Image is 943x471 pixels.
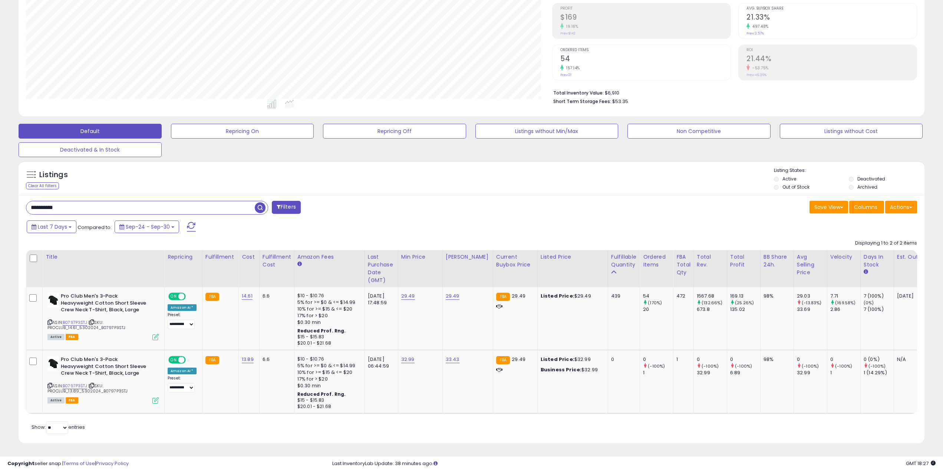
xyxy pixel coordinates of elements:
small: Prev: 21 [560,73,571,77]
div: 7 (100%) [864,293,894,299]
div: Current Buybox Price [496,253,534,269]
small: (25.26%) [735,300,754,306]
div: 0 [797,356,827,363]
a: Terms of Use [63,460,95,467]
span: $53.35 [612,98,628,105]
small: (170%) [648,300,662,306]
div: 29.03 [797,293,827,299]
div: 33.69 [797,306,827,313]
div: $20.01 - $21.68 [297,340,359,346]
small: FBA [205,293,219,301]
small: FBA [496,293,510,301]
small: (-100%) [735,363,752,369]
small: Amazon Fees. [297,261,302,268]
small: -53.75% [750,65,769,71]
small: FBA [496,356,510,364]
small: (-13.83%) [802,300,821,306]
div: Cost [242,253,256,261]
div: 6.6 [263,293,288,299]
span: ROI [746,48,917,52]
button: Repricing On [171,124,314,139]
div: $32.99 [541,366,602,373]
b: Reduced Prof. Rng. [297,391,346,397]
div: 1 [676,356,688,363]
b: Listed Price: [541,292,574,299]
div: [DATE] 17:48:59 [368,293,392,306]
button: Default [19,124,162,139]
a: 33.43 [446,356,459,363]
small: 19.18% [564,24,578,29]
label: Archived [857,184,877,190]
div: BB Share 24h. [764,253,791,269]
div: Listed Price [541,253,605,261]
div: Displaying 1 to 2 of 2 items [855,240,917,247]
a: B0797P3STJ [63,383,87,389]
label: Out of Stock [782,184,810,190]
a: 29.49 [446,292,459,300]
div: Preset: [168,376,197,392]
div: 98% [764,293,788,299]
span: Sep-24 - Sep-30 [126,223,170,230]
span: Avg. Buybox Share [746,7,917,11]
button: Last 7 Days [27,220,76,233]
label: Deactivated [857,176,885,182]
div: Days In Stock [864,253,891,269]
div: 10% for >= $15 & <= $20 [297,306,359,312]
div: [DATE] 06:44:59 [368,356,392,369]
div: Preset: [168,312,197,329]
div: Amazon Fees [297,253,362,261]
span: 2025-10-8 18:27 GMT [906,460,936,467]
h2: 21.44% [746,54,917,64]
div: 1567.68 [697,293,727,299]
div: 5% for >= $0 & <= $14.99 [297,299,359,306]
div: $20.01 - $21.68 [297,404,359,410]
div: $15 - $15.83 [297,334,359,340]
small: (0%) [864,300,874,306]
span: Show: entries [32,424,85,431]
div: 32.99 [697,369,727,376]
span: All listings currently available for purchase on Amazon [47,334,65,340]
div: 1 [830,369,860,376]
span: Compared to: [78,224,112,231]
small: Prev: 3.57% [746,31,764,36]
div: 0 [830,356,860,363]
span: 29.49 [512,356,525,363]
span: ON [169,293,178,300]
div: 17% for > $20 [297,376,359,382]
span: Columns [854,203,877,211]
strong: Copyright [7,460,34,467]
button: Save View [810,201,848,213]
a: 29.49 [401,292,415,300]
div: $0.30 min [297,382,359,389]
h5: Listings [39,170,68,180]
div: Last InventoryLab Update: 38 minutes ago. [332,460,936,467]
span: OFF [185,293,197,300]
div: 0 [730,356,760,363]
b: Business Price: [541,366,581,373]
div: 169.13 [730,293,760,299]
small: Prev: $142 [560,31,576,36]
div: 135.02 [730,306,760,313]
label: Active [782,176,796,182]
div: ASIN: [47,293,159,339]
div: Avg Selling Price [797,253,824,276]
div: Last Purchase Date (GMT) [368,253,395,284]
span: FBA [66,397,78,404]
h2: $169 [560,13,731,23]
b: Total Inventory Value: [553,90,604,96]
span: | SKU: PROCLUB_13.89_5302024_B0797P3STJ [47,383,128,394]
small: 157.14% [564,65,580,71]
span: Ordered Items [560,48,731,52]
div: 6.89 [730,369,760,376]
div: 0 (0%) [864,356,894,363]
img: 31PX89luF1L._SL40_.jpg [47,293,59,308]
div: Amazon AI * [168,304,197,311]
div: $29.49 [541,293,602,299]
div: $10 - $10.76 [297,293,359,299]
button: Actions [885,201,917,213]
button: Sep-24 - Sep-30 [115,220,179,233]
div: 673.8 [697,306,727,313]
div: ASIN: [47,356,159,403]
div: seller snap | | [7,460,129,467]
div: 472 [676,293,688,299]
